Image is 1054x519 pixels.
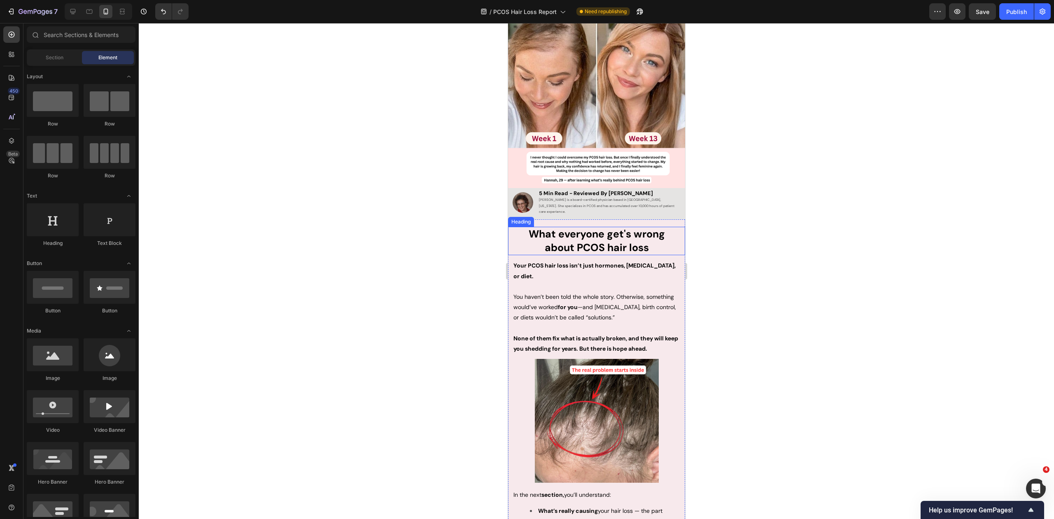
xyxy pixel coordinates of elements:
[508,23,685,519] iframe: Design area
[27,375,79,382] div: Image
[155,3,189,20] div: Undo/Redo
[122,70,135,83] span: Toggle open
[493,7,557,16] span: PCOS Hair Loss Report
[84,478,135,486] div: Hero Banner
[976,8,989,15] span: Save
[27,172,79,179] div: Row
[84,307,135,314] div: Button
[30,484,90,491] strong: What’s really causing
[1026,479,1046,498] iframe: Intercom live chat
[1006,7,1027,16] div: Publish
[84,172,135,179] div: Row
[27,240,79,247] div: Heading
[122,189,135,202] span: Toggle open
[3,3,61,20] button: 7
[54,7,58,16] p: 7
[46,54,63,61] span: Section
[969,3,996,20] button: Save
[27,73,43,80] span: Layout
[585,8,627,15] span: Need republishing
[490,7,492,16] span: /
[27,478,79,486] div: Hero Banner
[1043,466,1049,473] span: 4
[929,505,1036,515] button: Show survey - Help us improve GemPages!
[6,151,20,157] div: Beta
[22,484,154,502] span: your hair loss — the part you’ve never been told
[27,120,79,128] div: Row
[929,506,1026,514] span: Help us improve GemPages!
[27,192,37,200] span: Text
[27,260,42,267] span: Button
[27,307,79,314] div: Button
[84,375,135,382] div: Image
[27,26,135,43] input: Search Sections & Elements
[122,257,135,270] span: Toggle open
[122,324,135,337] span: Toggle open
[8,88,20,94] div: 450
[999,3,1034,20] button: Publish
[84,240,135,247] div: Text Block
[98,54,117,61] span: Element
[27,327,41,335] span: Media
[84,120,135,128] div: Row
[84,426,135,434] div: Video Banner
[27,426,79,434] div: Video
